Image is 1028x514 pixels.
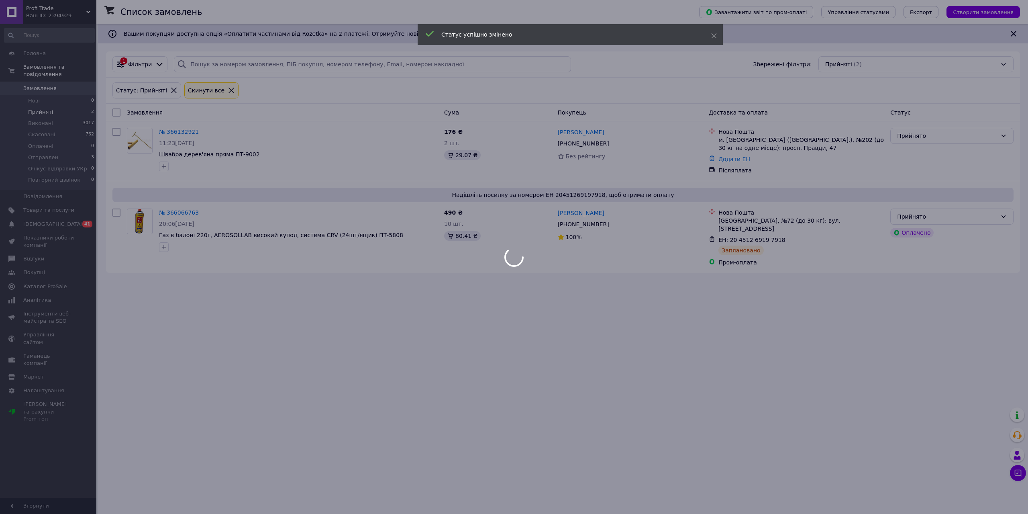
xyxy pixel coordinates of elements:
[897,212,997,221] div: Прийнято
[127,131,152,150] img: Фото товару
[4,28,95,43] input: Пошук
[444,140,460,146] span: 2 шт.
[127,109,163,116] span: Замовлення
[558,128,604,136] a: [PERSON_NAME]
[938,8,1020,15] a: Створити замовлення
[28,154,58,161] span: Отправлен
[28,131,55,138] span: Скасовані
[444,221,463,227] span: 10 шт.
[854,61,862,68] span: (2)
[441,31,691,39] div: Статус успішно змінено
[23,297,51,304] span: Аналітика
[23,207,74,214] span: Товари та послуги
[23,63,96,78] span: Замовлення та повідомлення
[709,109,768,116] span: Доставка та оплата
[174,56,571,72] input: Пошук за номером замовлення, ПІБ покупця, номером телефону, Email, номером накладної
[444,150,481,160] div: 29.07 ₴
[91,109,94,116] span: 2
[718,156,750,162] a: Додати ЕН
[82,221,92,227] span: 41
[718,128,884,136] div: Нова Пошта
[1010,465,1026,481] button: Чат з покупцем
[159,232,403,238] a: Газ в балоні 220г, AEROSOLLAB високий купол, система CRV (24шт/ящик) ПТ-5808
[444,129,463,135] span: 176 ₴
[23,269,45,276] span: Покупці
[897,131,997,140] div: Прийнято
[953,9,1014,15] span: Створити замовлення
[566,234,582,240] span: 100%
[91,154,94,161] span: 3
[890,228,934,238] div: Оплачено
[127,209,153,234] a: Фото товару
[890,109,911,116] span: Статус
[23,310,74,325] span: Інструменти веб-майстра та SEO
[114,86,169,95] div: Статус: Прийняті
[23,401,74,423] span: [PERSON_NAME] та рахунки
[23,221,83,228] span: [DEMOGRAPHIC_DATA]
[28,165,87,172] span: Очікує відправки УКр
[828,9,889,15] span: Управління статусами
[910,9,932,15] span: Експорт
[444,231,481,241] div: 80.41 ₴
[23,255,44,262] span: Відгуки
[159,221,194,227] span: 20:06[DATE]
[558,109,586,116] span: Покупець
[566,153,606,160] span: Без рейтингу
[127,128,153,154] a: Фото товару
[718,166,884,174] div: Післяплата
[159,151,260,158] a: Швабра дерев'яна пряма ПТ-9002
[91,97,94,104] span: 0
[186,86,226,95] div: Cкинути все
[718,217,884,233] div: [GEOGRAPHIC_DATA], №72 (до 30 кг): вул. [STREET_ADDRESS]
[718,237,785,243] span: ЕН: 20 4512 6919 7918
[23,352,74,367] span: Гаманець компанії
[159,209,199,216] a: № 366066763
[821,6,895,18] button: Управління статусами
[28,120,53,127] span: Виконані
[83,120,94,127] span: 3017
[159,140,194,146] span: 11:23[DATE]
[128,60,152,68] span: Фільтри
[23,373,44,381] span: Маркет
[120,7,202,17] h1: Список замовлень
[718,246,764,255] div: Заплановано
[825,60,852,68] span: Прийняті
[26,5,86,12] span: Profi Trade
[699,6,813,18] button: Завантажити звіт по пром-оплаті
[23,193,62,200] span: Повідомлення
[86,131,94,138] span: 762
[26,12,96,19] div: Ваш ID: 2394929
[444,109,459,116] span: Cума
[718,136,884,152] div: м. [GEOGRAPHIC_DATA] ([GEOGRAPHIC_DATA].), №202 (до 30 кг на одне місце): просп. Правди, 47
[28,176,80,184] span: Повторний дзвінок
[23,50,46,57] span: Головна
[116,191,1010,199] span: Надішліть посилку за номером ЕН 20451269197918, щоб отримати оплату
[23,387,64,394] span: Налаштування
[159,129,199,135] a: № 366132921
[28,109,53,116] span: Прийняті
[946,6,1020,18] button: Створити замовлення
[23,416,74,423] div: Prom топ
[23,283,67,290] span: Каталог ProSale
[28,143,53,150] span: Оплачені
[558,209,604,217] a: [PERSON_NAME]
[444,209,463,216] span: 490 ₴
[91,165,94,172] span: 0
[556,219,611,230] div: [PHONE_NUMBER]
[23,234,74,249] span: Показники роботи компанії
[904,6,939,18] button: Експорт
[135,209,144,234] img: Фото товару
[753,60,812,68] span: Збережені фільтри:
[91,176,94,184] span: 0
[23,331,74,346] span: Управління сайтом
[23,85,57,92] span: Замовлення
[718,258,884,266] div: Пром-оплата
[556,138,611,149] div: [PHONE_NUMBER]
[91,143,94,150] span: 0
[706,8,807,16] span: Завантажити звіт по пром-оплаті
[718,209,884,217] div: Нова Пошта
[28,97,40,104] span: Нові
[124,31,633,37] span: Вашим покупцям доступна опція «Оплатити частинами від Rozetka» на 2 платежі. Отримуйте нові замов...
